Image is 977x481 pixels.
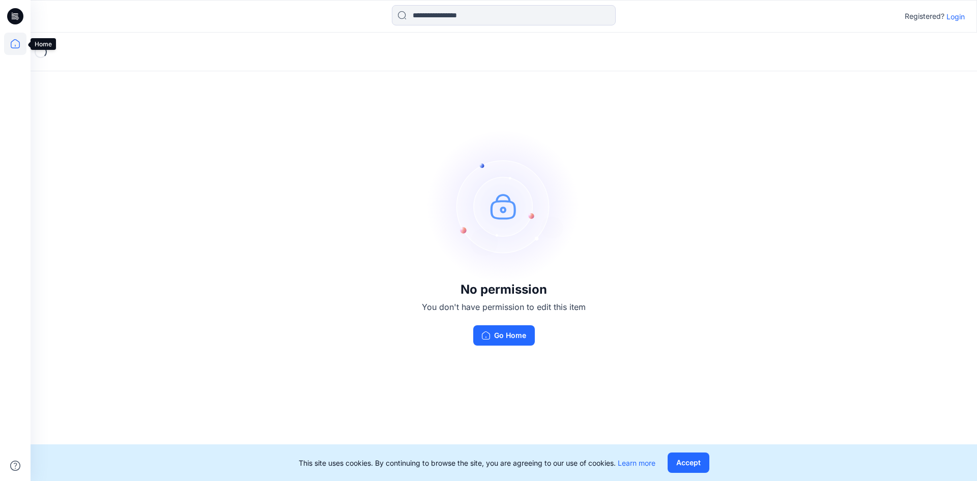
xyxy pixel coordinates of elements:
h3: No permission [422,282,586,297]
p: You don't have permission to edit this item [422,301,586,313]
button: Go Home [473,325,535,346]
p: Registered? [905,10,944,22]
p: This site uses cookies. By continuing to browse the site, you are agreeing to our use of cookies. [299,458,655,468]
a: Learn more [618,459,655,467]
button: Accept [668,452,709,473]
p: Login [946,11,965,22]
img: no-perm.svg [427,130,580,282]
